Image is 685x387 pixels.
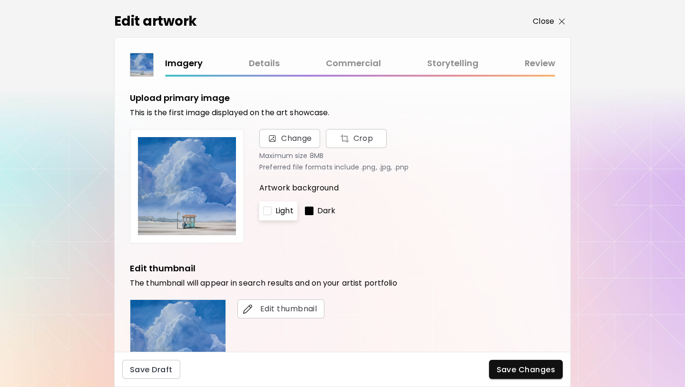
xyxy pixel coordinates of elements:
[317,205,336,217] p: Dark
[237,299,324,318] button: editEdit thumbnail
[259,163,555,171] p: Preferred file formats include .png, .jpg, .pnp
[130,108,555,118] h6: This is the first image displayed on the art showcase.
[130,365,173,375] span: Save Draft
[245,303,317,315] span: Edit thumbnail
[497,365,556,375] span: Save Changes
[275,205,294,217] p: Light
[243,304,253,314] img: edit
[326,57,381,70] a: Commercial
[333,133,379,144] span: Crop
[259,182,555,194] p: Artwork background
[525,57,555,70] a: Review
[281,133,312,144] span: Change
[122,360,180,379] button: Save Draft
[489,360,563,379] button: Save Changes
[427,57,479,70] a: Storytelling
[130,92,230,104] h5: Upload primary image
[130,262,196,275] h5: Edit thumbnail
[326,129,387,148] button: Change
[259,152,555,159] p: Maximum size 8MB
[130,278,555,288] h6: The thumbnail will appear in search results and on your artist portfolio
[259,129,320,148] span: Change
[130,53,153,76] img: thumbnail
[249,57,280,70] a: Details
